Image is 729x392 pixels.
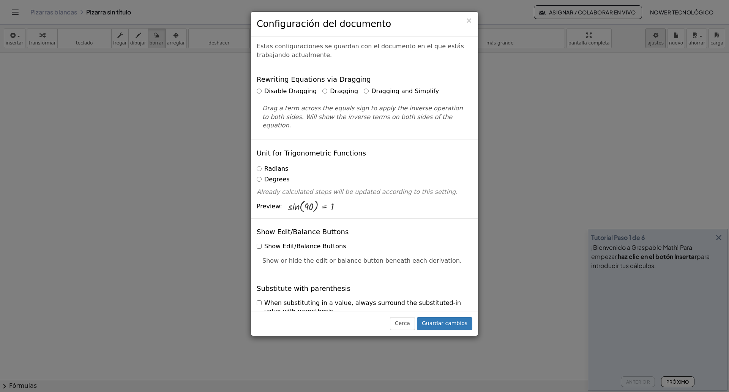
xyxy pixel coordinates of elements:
[257,166,262,171] input: Radians
[257,89,262,94] input: Disable Dragging
[390,317,415,330] button: Cerca
[257,165,288,173] label: Radians
[257,43,464,59] font: Estas configuraciones se guardan con el documento en el que estás trabajando actualmente.
[257,299,472,316] label: When substituting in a value, always surround the substituted-in value with parenthesis.
[422,320,467,326] font: Guardar cambios
[257,228,349,236] h4: Show Edit/Balance Buttons
[257,202,282,211] span: Preview:
[465,16,472,25] font: ×
[257,244,262,249] input: Show Edit/Balance Buttons
[257,177,262,182] input: Degrees
[257,242,346,251] label: Show Edit/Balance Buttons
[364,89,369,94] input: Dragging and Simplify
[395,320,410,326] font: Cerca
[322,89,327,94] input: Dragging
[257,300,262,305] input: When substituting in a value, always surround the substituted-in value with parenthesis.
[364,87,439,96] label: Dragging and Simplify
[257,76,371,83] h4: Rewriting Equations via Dragging
[257,285,350,292] h4: Substitute with parenthesis
[257,188,472,197] p: Already calculated steps will be updated according to this setting.
[322,87,358,96] label: Dragging
[465,17,472,25] button: Cerca
[257,149,366,157] h4: Unit for Trigonometric Functions
[257,87,317,96] label: Disable Dragging
[262,257,467,265] p: Show or hide the edit or balance button beneath each derivation.
[257,19,391,29] font: Configuración del documento
[257,175,290,184] label: Degrees
[417,317,472,330] button: Guardar cambios
[262,104,467,130] p: Drag a term across the equals sign to apply the inverse operation to both sides. Will show the in...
